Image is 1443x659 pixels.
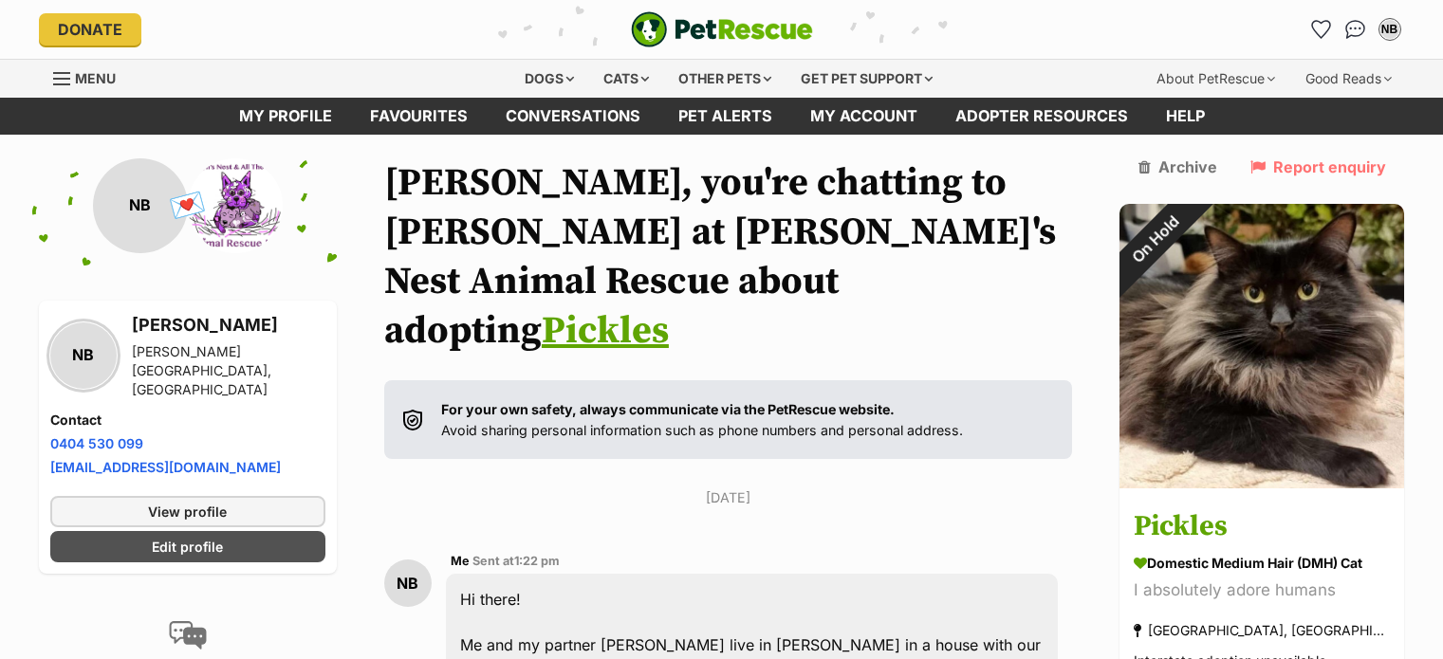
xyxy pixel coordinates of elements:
[1306,14,1405,45] ul: Account quick links
[1306,14,1337,45] a: Favourites
[659,98,791,135] a: Pet alerts
[1345,20,1365,39] img: chat-41dd97257d64d25036548639549fe6c8038ab92f7586957e7f3b1b290dea8141.svg
[665,60,785,98] div: Other pets
[1134,577,1390,603] div: I absolutely adore humans
[50,531,325,562] a: Edit profile
[441,399,963,440] p: Avoid sharing personal information such as phone numbers and personal address.
[351,98,487,135] a: Favourites
[93,158,188,253] div: NB
[511,60,587,98] div: Dogs
[1134,617,1390,643] div: [GEOGRAPHIC_DATA], [GEOGRAPHIC_DATA]
[152,537,223,557] span: Edit profile
[39,13,141,46] a: Donate
[542,307,669,355] a: Pickles
[166,185,209,226] span: 💌
[188,158,283,253] img: Robyn's Nest Animal Rescue profile pic
[50,322,117,389] div: NB
[50,435,143,451] a: 0404 530 099
[132,342,325,399] div: [PERSON_NAME][GEOGRAPHIC_DATA], [GEOGRAPHIC_DATA]
[1341,14,1371,45] a: Conversations
[384,158,1073,356] h1: [PERSON_NAME], you're chatting to [PERSON_NAME] at [PERSON_NAME]'s Nest Animal Rescue about adopting
[631,11,813,47] a: PetRescue
[936,98,1147,135] a: Adopter resources
[791,98,936,135] a: My account
[1119,473,1404,492] a: On Hold
[132,312,325,339] h3: [PERSON_NAME]
[787,60,946,98] div: Get pet support
[451,554,470,568] span: Me
[590,60,662,98] div: Cats
[1292,60,1405,98] div: Good Reads
[1375,14,1405,45] button: My account
[1250,158,1386,175] a: Report enquiry
[1134,505,1390,548] h3: Pickles
[50,496,325,527] a: View profile
[441,401,895,417] strong: For your own safety, always communicate via the PetRescue website.
[472,554,560,568] span: Sent at
[631,11,813,47] img: logo-e224e6f780fb5917bec1dbf3a21bbac754714ae5b6737aabdf751b685950b380.svg
[148,502,227,522] span: View profile
[220,98,351,135] a: My profile
[1134,553,1390,573] div: Domestic Medium Hair (DMH) Cat
[487,98,659,135] a: conversations
[384,559,432,607] div: NB
[1094,177,1217,301] div: On Hold
[1138,158,1217,175] a: Archive
[1119,204,1404,488] img: Pickles
[50,411,325,430] h4: Contact
[514,554,560,568] span: 1:22 pm
[53,60,129,94] a: Menu
[169,621,207,650] img: conversation-icon-4a6f8262b818ee0b60e3300018af0b2d0b884aa5de6e9bcb8d3d4eeb1a70a7c4.svg
[75,70,116,86] span: Menu
[1143,60,1288,98] div: About PetRescue
[50,459,281,475] a: [EMAIL_ADDRESS][DOMAIN_NAME]
[1147,98,1224,135] a: Help
[384,487,1073,507] p: [DATE]
[1380,20,1399,39] div: NB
